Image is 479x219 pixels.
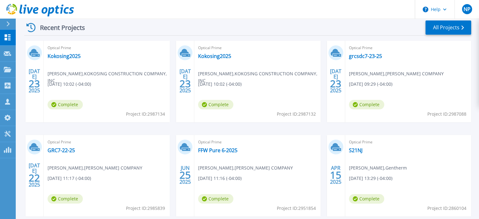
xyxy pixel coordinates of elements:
[28,164,40,187] div: [DATE] 2025
[330,164,342,187] div: APR 2025
[179,164,191,187] div: JUN 2025
[28,69,40,92] div: [DATE] 2025
[29,81,40,86] span: 23
[349,194,384,204] span: Complete
[48,100,83,109] span: Complete
[349,139,467,146] span: Optical Prime
[198,139,316,146] span: Optical Prime
[180,172,191,178] span: 25
[198,70,320,84] span: [PERSON_NAME] , KOKOSING CONSTRUCTION COMPANY, INC
[48,164,142,171] span: [PERSON_NAME] , [PERSON_NAME] COMPANY
[330,69,342,92] div: [DATE] 2025
[198,194,233,204] span: Complete
[126,111,165,118] span: Project ID: 2987134
[29,175,40,181] span: 22
[180,81,191,86] span: 23
[463,7,470,12] span: NP
[179,69,191,92] div: [DATE] 2025
[48,194,83,204] span: Complete
[349,164,407,171] span: [PERSON_NAME] , Gentherm
[48,44,166,51] span: Optical Prime
[349,81,392,88] span: [DATE] 09:29 (-04:00)
[330,81,341,86] span: 23
[349,70,444,77] span: [PERSON_NAME] , [PERSON_NAME] COMPANY
[349,100,384,109] span: Complete
[277,205,316,212] span: Project ID: 2951854
[198,147,237,153] a: FFW Pure 6-2025
[427,111,466,118] span: Project ID: 2987088
[198,100,233,109] span: Complete
[198,81,242,88] span: [DATE] 10:02 (-04:00)
[48,81,91,88] span: [DATE] 10:02 (-04:00)
[48,70,170,84] span: [PERSON_NAME] , KOKOSING CONSTRUCTION COMPANY, INC
[198,164,293,171] span: [PERSON_NAME] , [PERSON_NAME] COMPANY
[48,147,75,153] a: GRC7-22-25
[198,44,316,51] span: Optical Prime
[48,139,166,146] span: Optical Prime
[349,175,392,182] span: [DATE] 13:29 (-04:00)
[126,205,165,212] span: Project ID: 2985839
[349,44,467,51] span: Optical Prime
[349,147,362,153] a: S21NJ
[198,175,242,182] span: [DATE] 11:16 (-04:00)
[425,20,471,35] a: All Projects
[427,205,466,212] span: Project ID: 2860104
[349,53,382,59] a: grcsdc7-23-25
[277,111,316,118] span: Project ID: 2987132
[48,175,91,182] span: [DATE] 11:17 (-04:00)
[24,20,94,35] div: Recent Projects
[48,53,81,59] a: Kokosing2025
[198,53,231,59] a: Kokosing2025
[330,172,341,178] span: 15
